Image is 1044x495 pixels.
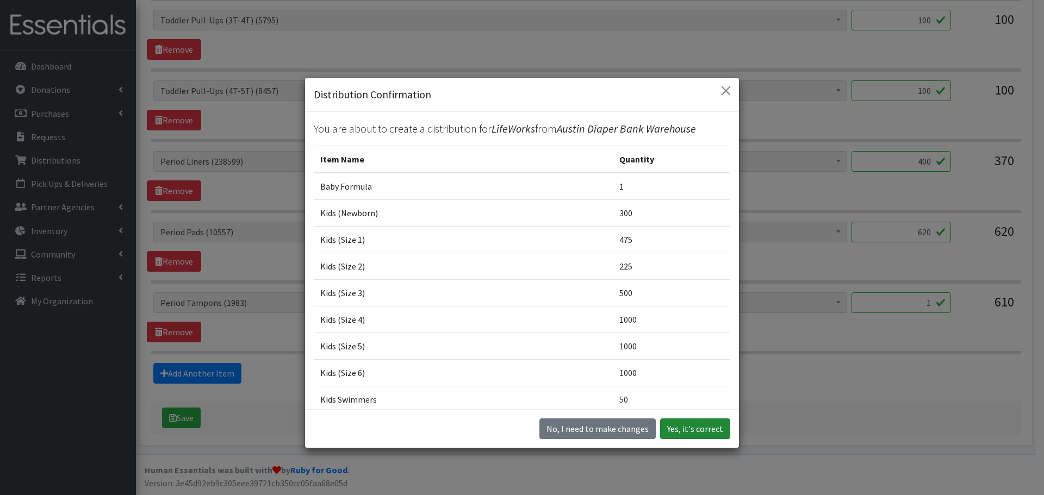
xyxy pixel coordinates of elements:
td: Kids (Size 5) [314,333,613,360]
button: Close [717,82,735,99]
td: 475 [613,227,730,253]
td: Kids (Size 2) [314,253,613,280]
td: Kids Swimmers [314,386,613,413]
td: 50 [613,386,730,413]
td: 1000 [613,333,730,360]
h5: Distribution Confirmation [314,86,431,103]
td: Baby Formula [314,173,613,200]
td: 500 [613,280,730,306]
td: Kids (Size 1) [314,227,613,253]
button: No I need to make changes [539,418,656,439]
td: 300 [613,200,730,227]
td: 1000 [613,306,730,333]
td: Kids (Size 4) [314,306,613,333]
td: Kids (Size 6) [314,360,613,386]
th: Quantity [613,146,730,173]
td: Kids (Newborn) [314,200,613,227]
td: Kids (Size 3) [314,280,613,306]
p: You are about to create a distribution for from [314,121,730,137]
span: Austin Diaper Bank Warehouse [557,122,696,135]
span: LifeWorks [492,122,535,135]
td: 1 [613,173,730,200]
td: 1000 [613,360,730,386]
button: Yes, it's correct [660,418,730,439]
td: 225 [613,253,730,280]
th: Item Name [314,146,613,173]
